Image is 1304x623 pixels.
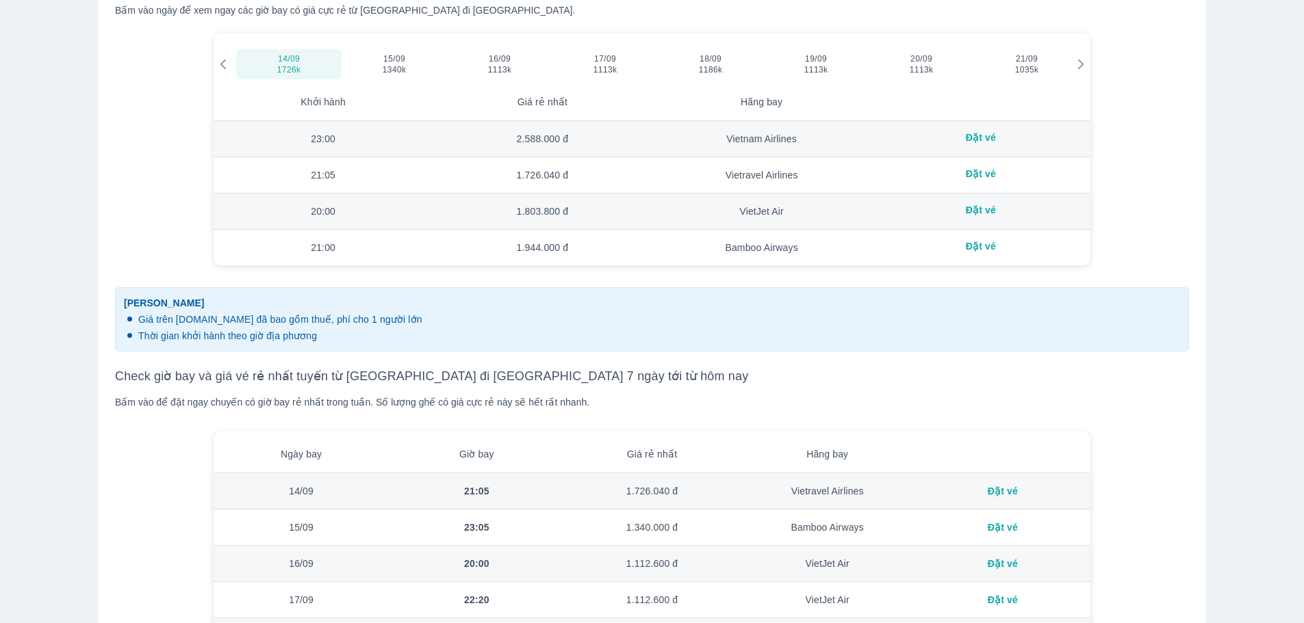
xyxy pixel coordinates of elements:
div: Đặt vé [882,168,1079,179]
div: VietJet Air [663,204,860,218]
div: 23:05 [400,520,553,534]
span: 18/09 [700,53,721,64]
span: 1113k [461,64,538,75]
td: 23:00 [214,121,433,157]
div: Đặt vé [926,484,1079,498]
div: Đặt vé [882,132,1079,143]
span: 14/09 [278,53,300,64]
span: 1186k [672,64,749,75]
td: 1.112.600 đ [564,546,739,582]
td: 1.726.040 đ [564,473,739,509]
div: Bamboo Airways [751,520,904,534]
span: 1113k [883,64,960,75]
div: Đặt vé [882,241,1079,252]
div: Bamboo Airways [663,241,860,254]
div: 22:20 [400,593,553,607]
td: 1.803.800 đ [433,194,652,230]
div: VietJet Air [751,557,904,570]
div: Bấm vào ngày để xem ngay các giờ bay có giá cực rẻ từ [GEOGRAPHIC_DATA] đi [GEOGRAPHIC_DATA]. [115,3,1189,17]
div: 14/09 [225,484,378,498]
th: Giá rẻ nhất [564,436,739,473]
th: Hãng bay [652,84,871,121]
div: 20:00 [400,557,553,570]
div: 17/09 [225,593,378,607]
td: 1.944.000 đ [433,230,652,265]
td: 20:00 [214,194,433,230]
div: Đặt vé [926,593,1079,607]
td: 1.112.600 đ [564,582,739,618]
p: Giá trên [DOMAIN_NAME] đã bao gồm thuế, phí cho 1 người lớn [138,313,1180,326]
span: 19/09 [805,53,827,64]
h3: Check giờ bay và giá vé rẻ nhất tuyến từ [GEOGRAPHIC_DATA] đi [GEOGRAPHIC_DATA] 7 ngày tới từ hôm... [115,368,1189,384]
th: Khởi hành [214,84,433,121]
div: 21:05 [400,484,553,498]
div: Vietravel Airlines [663,168,860,182]
div: Đặt vé [926,520,1079,534]
div: Vietnam Airlines [663,132,860,146]
span: 1113k [778,64,854,75]
td: 21:05 [214,157,433,194]
td: 21:00 [214,230,433,265]
div: VietJet Air [751,593,904,607]
td: 1.340.000 đ [564,509,739,546]
div: 15/09 [225,520,378,534]
div: Đặt vé [882,204,1079,215]
span: 20/09 [910,53,932,64]
table: simple table [214,84,1090,265]
th: Giờ bay [389,436,564,473]
span: 1726k [251,64,327,75]
div: 16/09 [225,557,378,570]
td: 2.588.000 đ [433,121,652,157]
span: 15/09 [383,53,405,64]
span: 1340k [356,64,433,75]
span: [PERSON_NAME] [124,296,1180,310]
span: 16/09 [489,53,511,64]
span: 1035k [988,64,1065,75]
div: Đặt vé [926,557,1079,570]
div: Vietravel Airlines [751,484,904,498]
td: 1.726.040 đ [433,157,652,194]
th: Hãng bay [740,436,915,473]
th: Giá rẻ nhất [433,84,652,121]
span: 1113k [567,64,643,75]
span: 21/09 [1016,53,1038,64]
span: 17/09 [594,53,616,64]
div: Bấm vào để đặt ngay chuyến có giờ bay rẻ nhất trong tuần. Số lượng ghế có giá cực rẻ này sẽ hết r... [115,395,1189,409]
th: Ngày bay [214,436,389,473]
p: Thời gian khởi hành theo giờ địa phương [138,329,1180,343]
